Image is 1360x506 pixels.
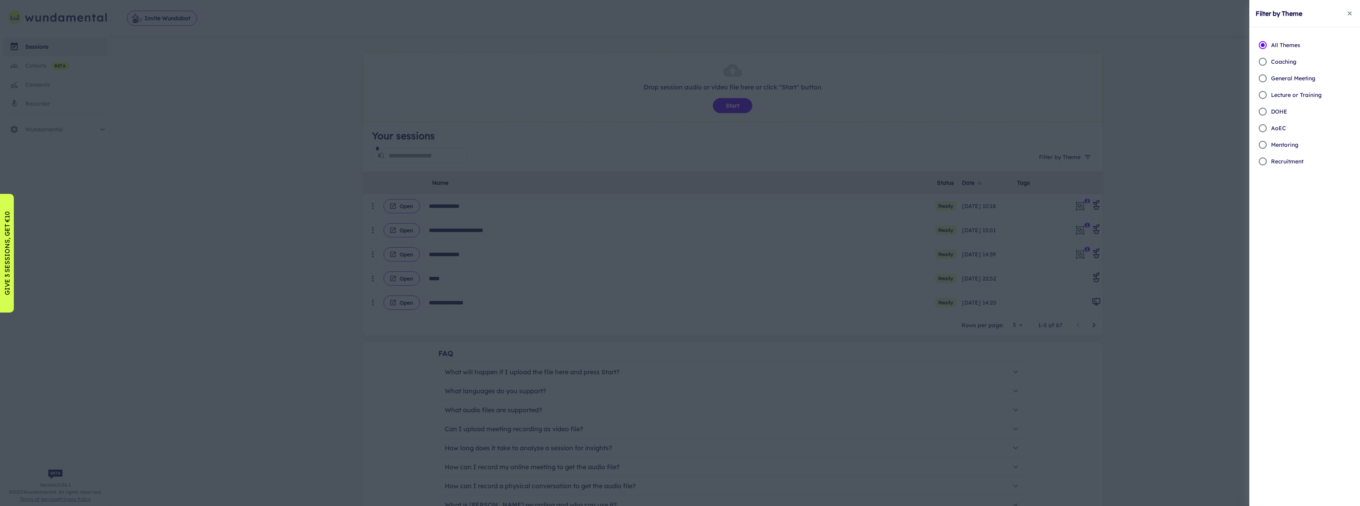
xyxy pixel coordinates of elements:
[1271,41,1300,49] p: All Themes
[1271,107,1287,116] p: DOHE
[1249,27,1360,179] div: scrollable content
[1271,74,1315,83] p: General Meeting
[1271,157,1303,166] p: Recruitment
[1256,9,1302,18] h6: Filter by Theme
[2,211,12,295] p: GIVE 3 SESSIONS, GET €10
[1271,57,1296,66] p: Coaching
[1271,140,1298,149] p: Mentoring
[1271,91,1322,99] p: Lecture or Training
[1271,124,1286,133] p: AoEC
